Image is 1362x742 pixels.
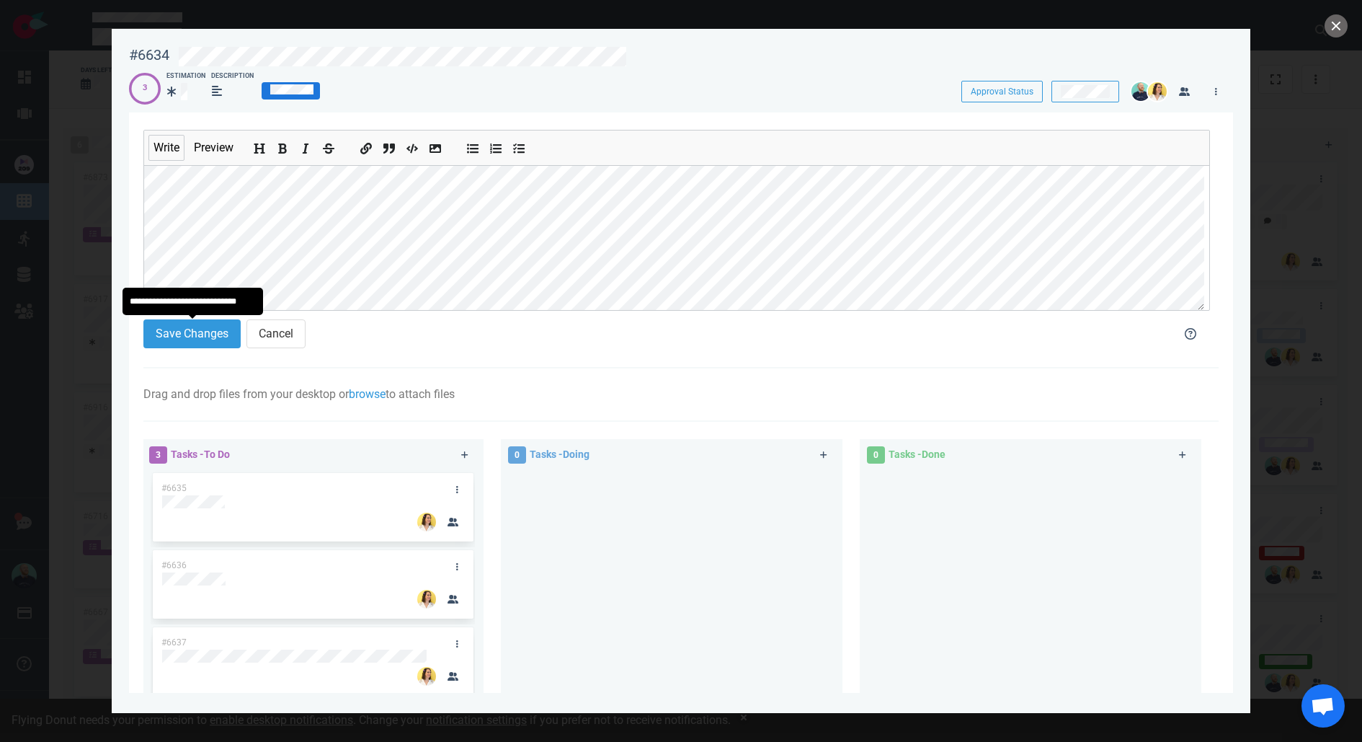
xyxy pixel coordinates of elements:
[427,138,444,154] button: Add image
[161,637,187,648] span: #6637
[1325,14,1348,37] button: close
[961,81,1043,102] button: Approval Status
[171,449,230,460] span: Tasks - To Do
[1301,684,1345,728] div: Ouvrir le chat
[508,446,526,464] span: 0
[417,513,436,531] img: 26
[349,387,386,401] a: browse
[251,138,268,154] button: Add header
[143,387,349,401] span: Drag and drop files from your desktop or
[211,71,254,81] div: Description
[380,138,398,154] button: Insert a quote
[148,135,184,161] button: Write
[143,319,241,348] button: Save Changes
[417,590,436,609] img: 26
[867,446,885,464] span: 0
[297,138,314,154] button: Add italic text
[417,667,436,686] img: 26
[320,138,337,154] button: Add strikethrough text
[889,449,945,460] span: Tasks - Done
[149,446,167,464] span: 3
[1131,82,1150,101] img: 26
[189,135,239,161] button: Preview
[143,82,147,94] div: 3
[161,483,187,493] span: #6635
[246,319,306,348] button: Cancel
[530,449,589,460] span: Tasks - Doing
[487,138,504,154] button: Add ordered list
[510,138,528,154] button: Add checked list
[404,138,421,154] button: Insert code
[464,138,481,154] button: Add unordered list
[129,46,169,64] div: #6634
[274,138,291,154] button: Add bold text
[1148,82,1167,101] img: 26
[386,387,455,401] span: to attach files
[357,138,375,154] button: Add a link
[166,71,205,81] div: Estimation
[161,560,187,570] span: #6636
